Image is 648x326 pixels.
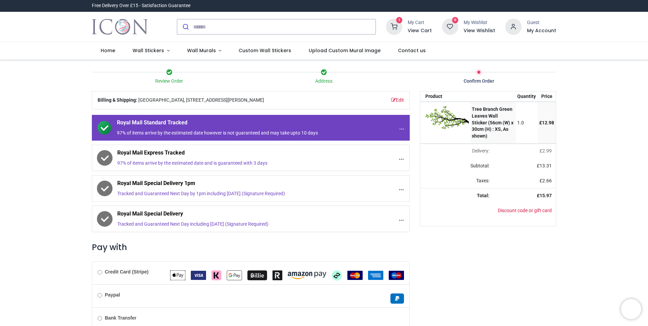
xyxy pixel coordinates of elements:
a: Wall Stickers [124,42,178,60]
span: 12.98 [542,120,554,125]
span: Paypal [390,296,404,301]
b: Billing & Shipping: [98,97,137,103]
span: Google Pay [227,272,242,278]
a: 0 [442,24,458,29]
span: Custom Wall Stickers [239,47,291,54]
div: Confirm Order [401,78,556,85]
strong: Tree Branch Green Leaves Wall Sticker (56cm (W) x 30cm (H) : XS, As shown) [472,106,513,138]
div: Tracked and Guaranteed Next Day including [DATE] (Signature Required) [117,221,347,228]
span: Apple Pay [170,272,185,278]
b: Paypal [105,292,120,298]
td: Taxes: [420,174,493,188]
span: [GEOGRAPHIC_DATA], [STREET_ADDRESS][PERSON_NAME] [138,97,264,104]
span: ... [399,185,404,192]
span: £ [539,120,554,125]
span: £ [540,148,552,154]
div: My Cart [408,19,432,26]
span: Amazon Pay [288,272,326,278]
span: Revolut Pay [272,272,282,278]
strong: Total: [477,193,489,198]
img: Paypal [390,293,404,304]
img: Apple Pay [170,270,185,280]
a: Discount code or gift card [498,208,552,213]
span: Upload Custom Mural Image [309,47,381,54]
b: Credit Card (Stripe) [105,269,148,274]
sup: 0 [452,17,459,23]
span: 15.97 [540,193,552,198]
span: Home [101,47,115,54]
iframe: Brevo live chat [621,299,641,319]
a: Edit [391,97,404,104]
td: Subtotal: [420,159,493,174]
span: £ [537,163,552,168]
a: Logo of Icon Wall Stickers [92,17,148,36]
th: Product [420,91,470,102]
input: Paypal [98,293,102,298]
img: Revolut Pay [272,270,282,280]
span: VISA [191,272,206,278]
a: View Wishlist [464,27,495,34]
div: My Wishlist [464,19,495,26]
img: Google Pay [227,270,242,280]
img: 135yfsAAAAGSURBVAMA5iccQOjfOSIAAAAASUVORK5CYII= [425,106,469,129]
span: ... [399,124,404,131]
span: Afterpay Clearpay [332,272,342,278]
span: American Express [368,272,383,278]
span: Maestro [389,272,404,278]
button: Submit [177,19,193,34]
span: ... [399,215,404,223]
td: Delivery will be updated after choosing a new delivery method [420,144,493,159]
b: Bank Transfer [105,315,136,321]
img: Icon Wall Stickers [92,17,148,36]
img: Klarna [211,270,221,280]
div: Tracked and Guaranteed Next Day by 1pm including [DATE] (Signature Required) [117,190,347,197]
input: Credit Card (Stripe) [98,270,102,274]
span: ... [399,154,404,162]
span: Royal Mail Special Delivery [117,210,347,220]
span: Billie [247,272,267,278]
span: Royal Mail Express Tracked [117,149,347,159]
input: Bank Transfer [98,316,102,321]
div: 97% of items arrive by the estimated date and is guaranteed with 3 days [117,160,347,167]
a: My Account [527,27,556,34]
span: Klarna [211,272,221,278]
strong: £ [537,193,552,198]
span: Contact us [398,47,426,54]
img: Afterpay Clearpay [332,270,342,281]
span: 2.99 [542,148,552,154]
img: Amazon Pay [288,272,326,279]
span: £ [540,178,552,183]
img: MasterCard [347,271,363,280]
span: Wall Murals [187,47,216,54]
span: 13.31 [540,163,552,168]
img: American Express [368,271,383,280]
span: Royal Mail Special Delivery 1pm [117,180,347,189]
th: Quantity [516,91,538,102]
div: 1.0 [517,120,536,126]
sup: 1 [396,17,403,23]
div: Address [247,78,402,85]
span: MasterCard [347,272,363,278]
span: Wall Stickers [133,47,164,54]
a: Wall Murals [178,42,230,60]
div: Guest [527,19,556,26]
iframe: Customer reviews powered by Trustpilot [414,2,556,9]
a: 1 [386,24,402,29]
img: Billie [247,270,267,280]
h3: Pay with [92,242,410,253]
span: Royal Mail Standard Tracked [117,119,347,128]
div: 97% of items arrive by the estimated date however is not guaranteed and may take upto 10 days [117,130,347,137]
a: View Cart [408,27,432,34]
span: 2.66 [542,178,552,183]
img: Maestro [389,271,404,280]
div: Review Order [92,78,247,85]
img: VISA [191,271,206,280]
th: Price [538,91,556,102]
div: Free Delivery Over £15 - Satisfaction Guarantee [92,2,190,9]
